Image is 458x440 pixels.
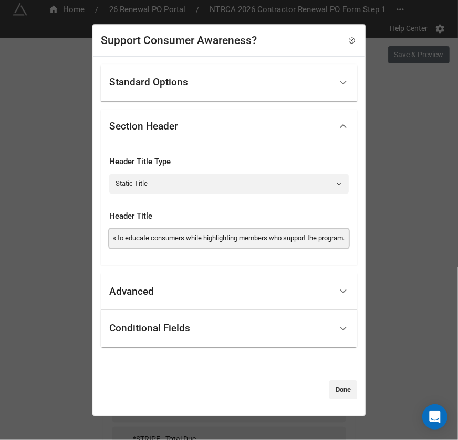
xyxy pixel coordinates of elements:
[109,229,349,248] input: Enter Header Title
[329,380,357,399] a: Done
[109,121,178,132] div: Section Header
[422,404,447,430] div: Open Intercom Messenger
[109,77,188,88] div: Standard Options
[101,64,357,101] div: Standard Options
[101,273,357,310] div: Advanced
[109,174,349,193] a: Static Title
[101,310,357,347] div: Conditional Fields
[101,33,257,49] div: Support Consumer Awareness?
[109,324,190,334] div: Conditional Fields
[109,210,349,223] div: Header Title
[109,156,349,168] div: Header Title Type
[109,286,154,297] div: Advanced
[101,110,357,143] div: Section Header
